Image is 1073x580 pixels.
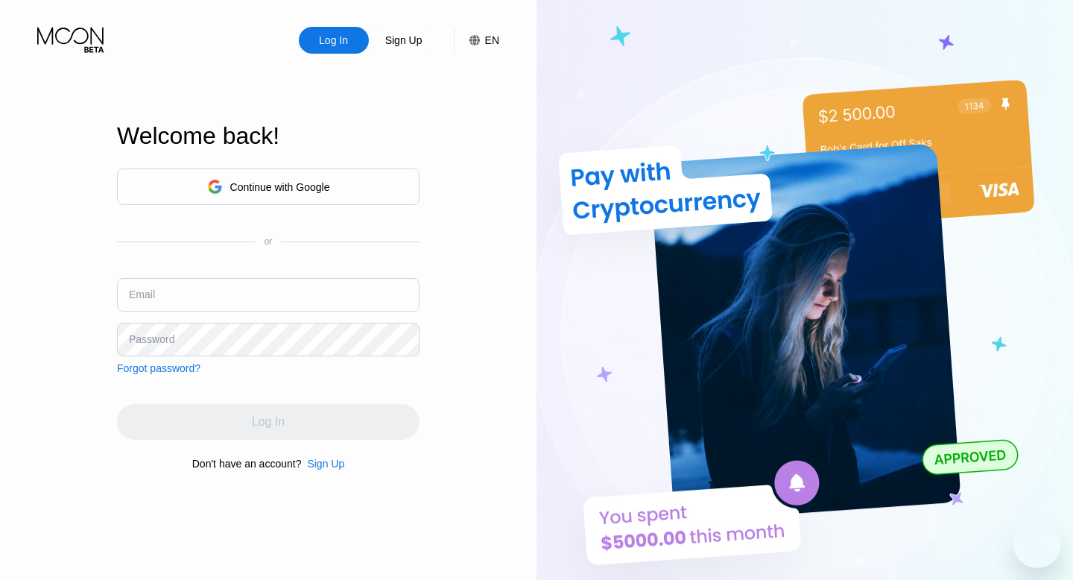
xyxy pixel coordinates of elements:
[129,289,155,300] div: Email
[129,333,174,345] div: Password
[265,236,273,247] div: or
[117,122,420,150] div: Welcome back!
[230,181,330,193] div: Continue with Google
[192,458,302,470] div: Don't have an account?
[301,458,344,470] div: Sign Up
[384,33,424,48] div: Sign Up
[454,27,499,54] div: EN
[117,362,200,374] div: Forgot password?
[317,33,349,48] div: Log In
[117,168,420,205] div: Continue with Google
[369,27,439,54] div: Sign Up
[485,34,499,46] div: EN
[307,458,344,470] div: Sign Up
[299,27,369,54] div: Log In
[1013,520,1061,568] iframe: Botão para abrir a janela de mensagens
